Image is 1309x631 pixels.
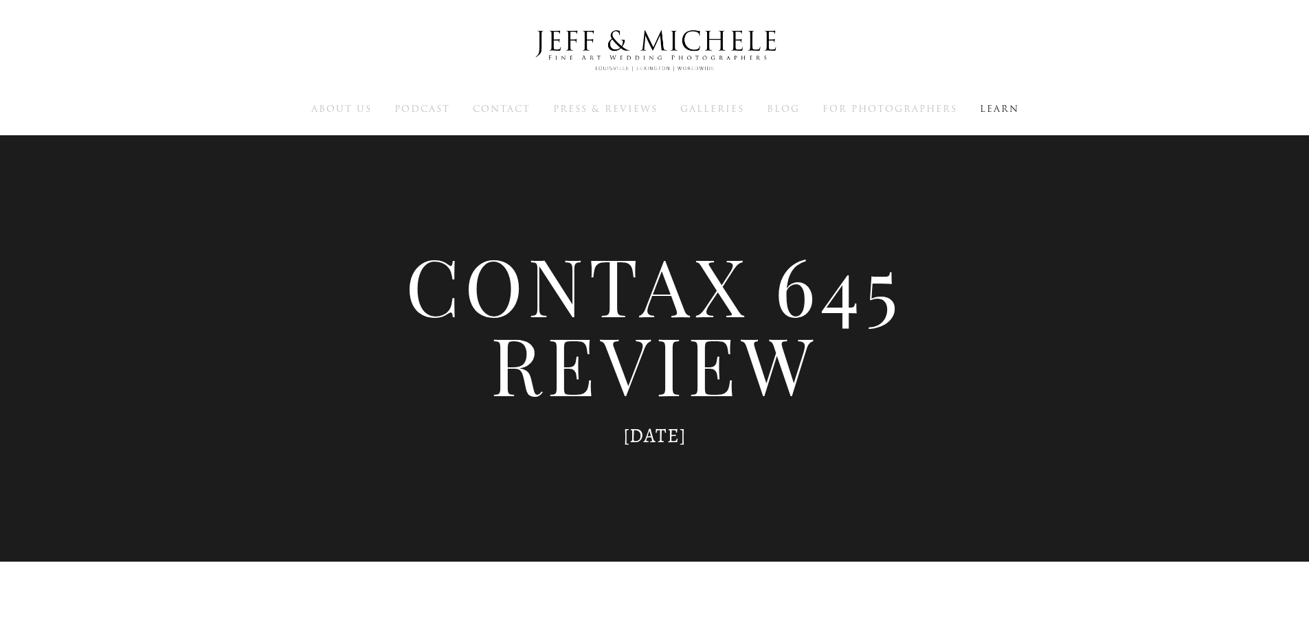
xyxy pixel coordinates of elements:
a: Galleries [680,102,744,115]
h1: Contax 645 Review [325,245,985,403]
a: About Us [311,102,372,115]
a: Learn [980,102,1019,115]
a: Contact [473,102,530,115]
time: [DATE] [623,422,686,449]
a: Podcast [394,102,450,115]
a: Press & Reviews [553,102,658,115]
a: For Photographers [823,102,957,115]
a: Blog [767,102,800,115]
img: Louisville Wedding Photographers - Jeff & Michele Wedding Photographers [517,17,792,84]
